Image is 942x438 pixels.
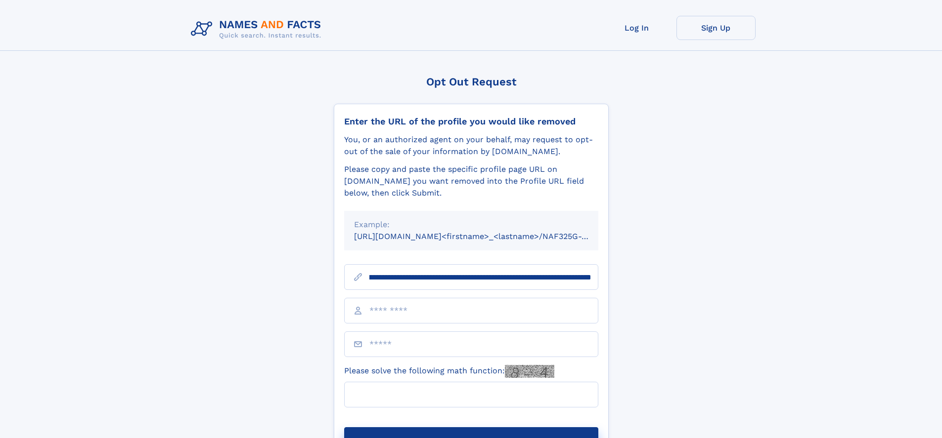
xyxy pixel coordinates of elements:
[344,116,598,127] div: Enter the URL of the profile you would like removed
[597,16,676,40] a: Log In
[344,163,598,199] div: Please copy and paste the specific profile page URL on [DOMAIN_NAME] you want removed into the Pr...
[187,16,329,42] img: Logo Names and Facts
[676,16,756,40] a: Sign Up
[344,365,554,378] label: Please solve the following math function:
[344,134,598,158] div: You, or an authorized agent on your behalf, may request to opt-out of the sale of your informatio...
[354,232,617,241] small: [URL][DOMAIN_NAME]<firstname>_<lastname>/NAF325G-xxxxxxxx
[354,219,588,231] div: Example:
[334,76,609,88] div: Opt Out Request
